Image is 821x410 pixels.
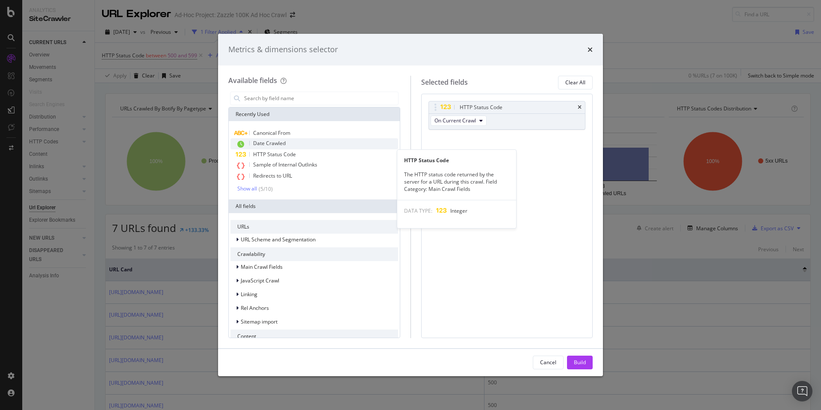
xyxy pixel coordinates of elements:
[241,277,279,284] span: JavaScript Crawl
[241,263,283,270] span: Main Crawl Fields
[450,207,467,214] span: Integer
[228,44,338,55] div: Metrics & dimensions selector
[431,116,487,126] button: On Current Crawl
[229,199,400,213] div: All fields
[253,161,317,168] span: Sample of Internal Outlinks
[237,186,257,192] div: Show all
[253,172,292,179] span: Redirects to URL
[253,140,286,147] span: Date Crawled
[241,291,257,298] span: Linking
[230,247,398,261] div: Crawlability
[257,185,273,193] div: ( 5 / 10 )
[218,34,603,376] div: modal
[230,220,398,234] div: URLs
[428,101,586,130] div: HTTP Status CodetimesOn Current Crawl
[434,117,476,124] span: On Current Crawl
[421,77,468,87] div: Selected fields
[404,207,432,214] span: DATA TYPE:
[241,304,269,312] span: Rel Anchors
[460,103,502,112] div: HTTP Status Code
[574,359,586,366] div: Build
[241,236,316,243] span: URL Scheme and Segmentation
[578,105,582,110] div: times
[243,92,398,105] input: Search by field name
[253,151,296,158] span: HTTP Status Code
[230,330,398,343] div: Content
[540,359,556,366] div: Cancel
[558,76,593,89] button: Clear All
[567,356,593,369] button: Build
[792,381,812,401] div: Open Intercom Messenger
[253,129,290,137] span: Canonical From
[241,318,278,325] span: Sitemap import
[565,79,585,86] div: Clear All
[533,356,564,369] button: Cancel
[397,157,516,164] div: HTTP Status Code
[397,171,516,193] div: The HTTP status code returned by the server for a URL during this crawl. Field Category: Main Cra...
[229,107,400,121] div: Recently Used
[588,44,593,55] div: times
[228,76,277,85] div: Available fields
